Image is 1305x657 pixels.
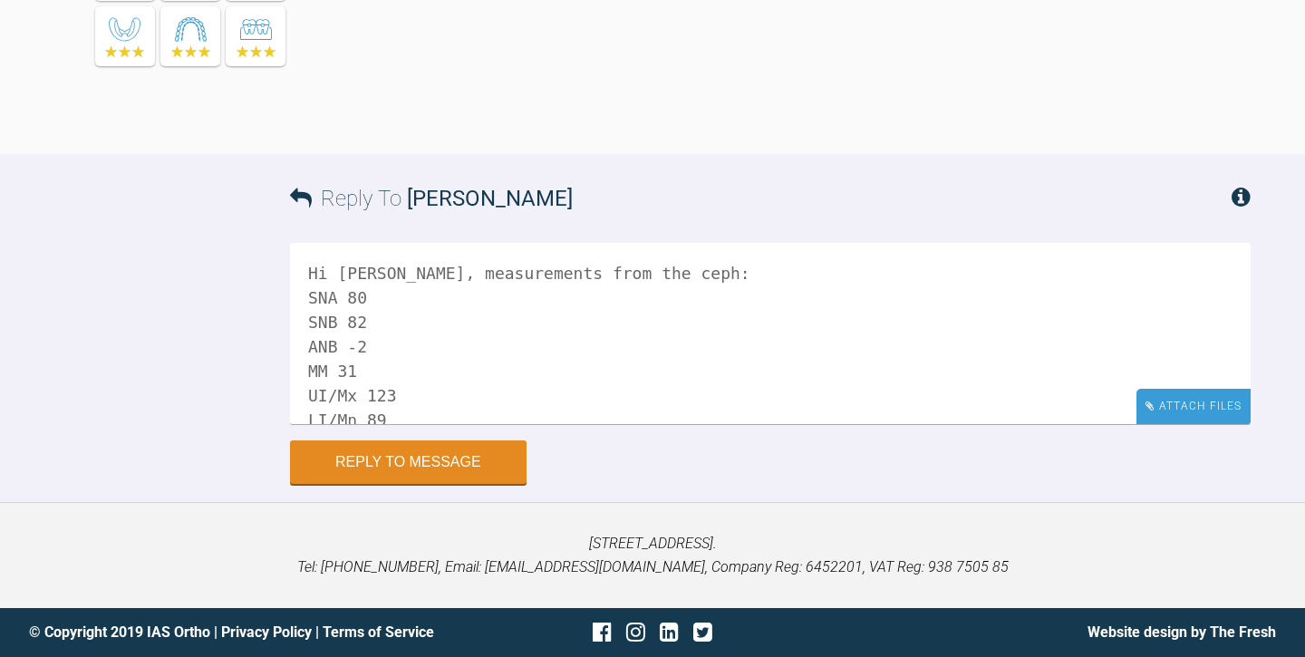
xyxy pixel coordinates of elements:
[323,623,434,641] a: Terms of Service
[290,243,1251,424] textarea: Hi [PERSON_NAME], measurements from the ceph: SNA 80 SNB 82 ANB -2 MM 31 UI/Mx 123 LI/Mn 89 Defin...
[29,532,1276,578] p: [STREET_ADDRESS]. Tel: [PHONE_NUMBER], Email: [EMAIL_ADDRESS][DOMAIN_NAME], Company Reg: 6452201,...
[290,181,573,216] h3: Reply To
[1087,623,1276,641] a: Website design by The Fresh
[407,186,573,211] span: [PERSON_NAME]
[29,621,445,644] div: © Copyright 2019 IAS Ortho | |
[221,623,312,641] a: Privacy Policy
[290,440,527,484] button: Reply to Message
[1136,389,1251,424] div: Attach Files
